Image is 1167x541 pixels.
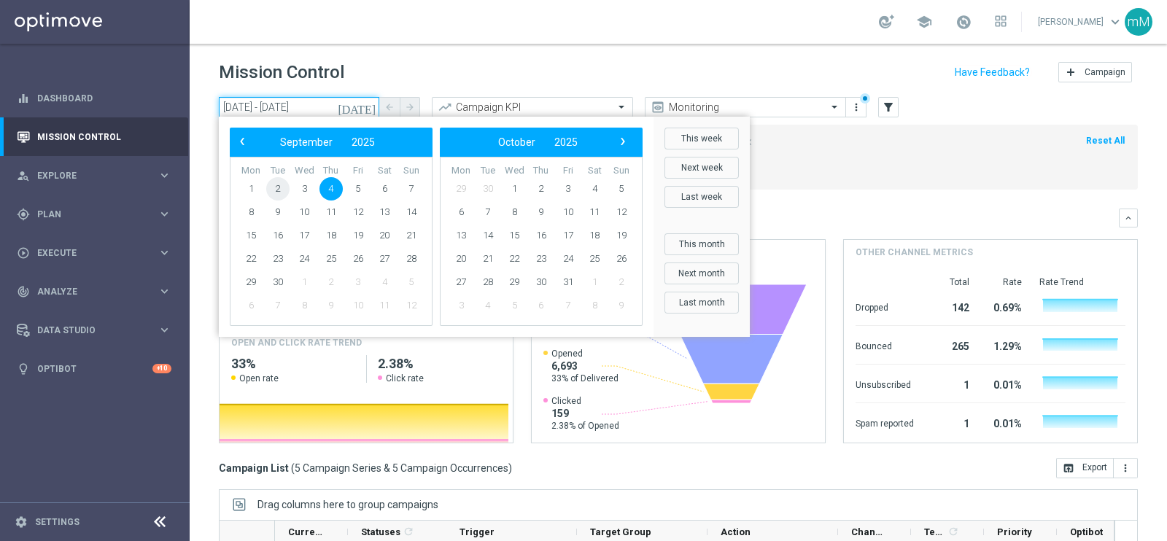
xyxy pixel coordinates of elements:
div: Optibot [17,349,171,388]
i: arrow_forward [405,102,415,112]
th: weekday [448,165,475,177]
span: 8 [503,201,526,224]
th: weekday [238,165,265,177]
span: 14 [400,201,423,224]
i: trending_up [438,100,452,114]
span: 4 [319,177,343,201]
div: 1.29% [987,333,1022,357]
div: Data Studio keyboard_arrow_right [16,324,172,336]
span: 13 [449,224,473,247]
div: 1 [931,372,969,395]
th: weekday [581,165,608,177]
span: 1 [583,270,606,294]
span: 3 [346,270,370,294]
span: 16 [530,224,553,247]
a: Settings [35,518,80,526]
bs-datepicker-navigation-view: ​ ​ ​ [233,133,422,152]
span: 1 [503,177,526,201]
span: Click rate [386,373,424,384]
button: add Campaign [1058,62,1132,82]
span: 17 [557,224,580,247]
button: ‹ [233,133,252,152]
span: 24 [557,247,580,270]
button: play_circle_outline Execute keyboard_arrow_right [16,247,172,259]
span: 4 [476,294,500,317]
span: Calculate column [400,524,414,540]
span: 20 [449,247,473,270]
span: Plan [37,210,158,219]
span: 7 [400,177,423,201]
span: 2 [266,177,290,201]
i: play_circle_outline [17,246,30,260]
h2: 33% [231,355,354,373]
i: keyboard_arrow_right [158,284,171,298]
th: weekday [318,165,345,177]
span: 24 [292,247,316,270]
span: 12 [400,294,423,317]
span: 27 [373,247,396,270]
span: 7 [266,294,290,317]
button: person_search Explore keyboard_arrow_right [16,170,172,182]
span: 23 [266,247,290,270]
span: 11 [319,201,343,224]
span: Current Status [288,526,323,537]
ng-select: Campaign KPI [432,97,633,117]
span: 26 [610,247,633,270]
th: weekday [501,165,528,177]
div: Data Studio [17,324,158,337]
button: Last month [664,292,739,314]
button: Last week [664,186,739,208]
ng-select: Monitoring [645,97,846,117]
div: Dashboard [17,79,171,117]
div: There are unsaved changes [860,93,870,104]
span: 11 [373,294,396,317]
i: refresh [403,526,414,537]
a: Mission Control [37,117,171,156]
span: 5 [503,294,526,317]
span: 3 [557,177,580,201]
span: Target Group [590,526,651,537]
h4: Other channel metrics [856,246,973,259]
th: weekday [475,165,502,177]
span: 18 [583,224,606,247]
span: ‹ [233,132,252,151]
div: Row Groups [257,499,438,510]
span: 15 [239,224,263,247]
span: 14 [476,224,500,247]
button: September [271,133,342,152]
span: 1 [292,270,316,294]
span: 28 [476,270,500,294]
div: gps_fixed Plan keyboard_arrow_right [16,209,172,220]
span: Explore [37,171,158,180]
span: 16 [266,224,290,247]
span: Open rate [239,373,279,384]
span: 20 [373,224,396,247]
button: Next month [664,262,739,284]
span: 10 [292,201,316,224]
th: weekday [398,165,424,177]
i: keyboard_arrow_right [158,207,171,221]
div: Spam reported [856,410,914,434]
span: 5 [610,177,633,201]
span: 22 [239,247,263,270]
span: 2 [610,270,633,294]
span: Action [721,526,751,537]
span: 29 [449,177,473,201]
div: Rate [987,276,1022,288]
span: Calculate column [945,524,959,540]
span: 26 [346,247,370,270]
div: 1 [931,410,969,434]
span: 6 [239,294,263,317]
button: keyboard_arrow_down [1119,209,1138,227]
span: keyboard_arrow_down [1107,14,1123,30]
i: settings [15,515,28,529]
span: 6 [373,177,396,201]
div: 0.01% [987,410,1022,434]
span: 29 [239,270,263,294]
th: weekday [265,165,292,177]
div: Mission Control [16,131,172,143]
span: 30 [530,270,553,294]
span: 3 [449,294,473,317]
bs-daterangepicker-container: calendar [219,117,750,337]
